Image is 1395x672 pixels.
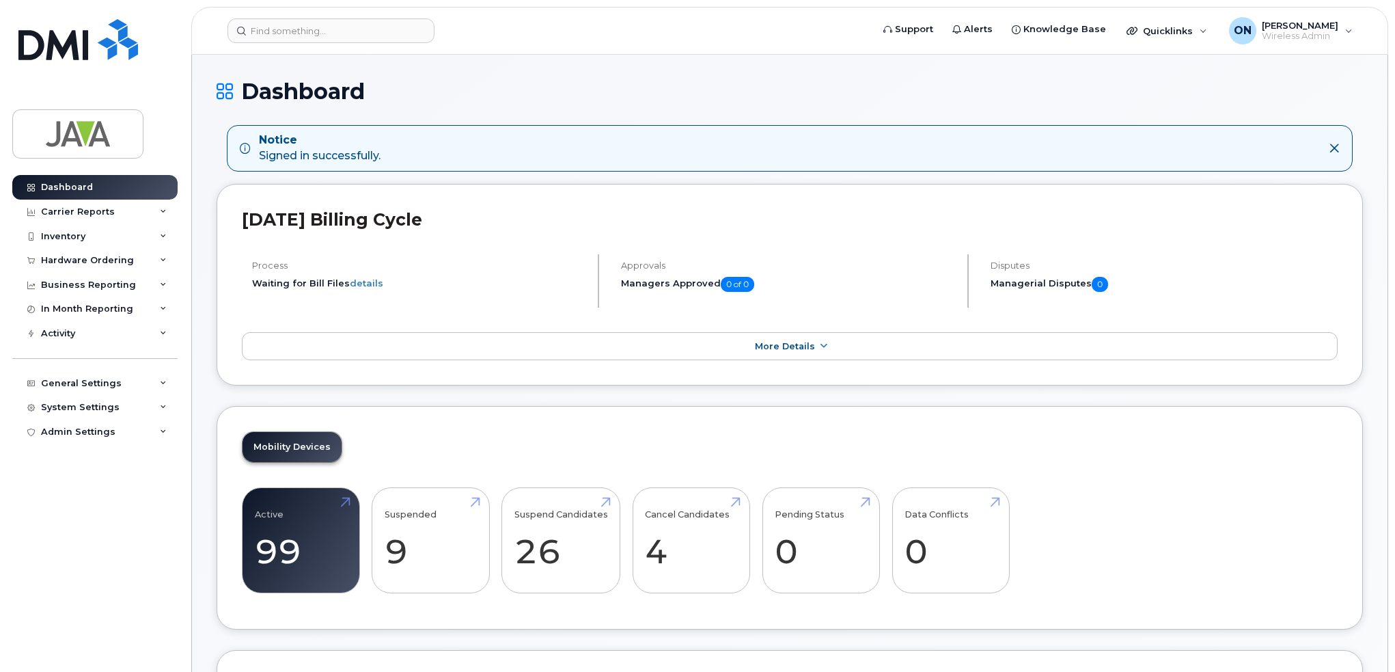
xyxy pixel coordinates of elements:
span: More Details [755,341,815,351]
a: Active 99 [255,496,347,586]
a: details [350,278,383,288]
h1: Dashboard [217,79,1363,103]
h5: Managerial Disputes [991,277,1338,292]
strong: Notice [259,133,381,148]
a: Data Conflicts 0 [904,496,997,586]
a: Mobility Devices [243,432,342,462]
a: Suspend Candidates 26 [514,496,608,586]
a: Pending Status 0 [775,496,867,586]
li: Waiting for Bill Files [252,277,586,290]
span: 0 [1092,277,1108,292]
h2: [DATE] Billing Cycle [242,209,1338,230]
a: Cancel Candidates 4 [645,496,737,586]
h4: Process [252,260,586,271]
h4: Disputes [991,260,1338,271]
a: Suspended 9 [385,496,477,586]
h4: Approvals [621,260,955,271]
div: Signed in successfully. [259,133,381,164]
h5: Managers Approved [621,277,955,292]
span: 0 of 0 [721,277,754,292]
